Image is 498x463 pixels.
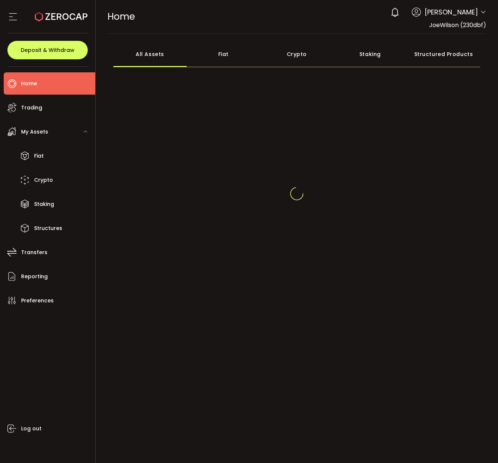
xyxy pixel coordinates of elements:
div: Structured Products [407,41,480,67]
button: Deposit & Withdraw [7,41,88,59]
span: Crypto [34,175,53,185]
span: [PERSON_NAME] [425,7,478,17]
span: Transfers [21,247,47,258]
span: Preferences [21,295,54,306]
span: Home [21,78,37,89]
span: Structures [34,223,62,234]
span: My Assets [21,127,48,137]
div: Crypto [260,41,333,67]
span: Home [107,10,135,23]
span: JoeWilson (230dbf) [429,21,486,29]
span: Log out [21,423,41,434]
div: All Assets [113,41,187,67]
span: Fiat [34,151,44,161]
div: Fiat [187,41,260,67]
span: Trading [21,102,42,113]
div: Staking [333,41,407,67]
span: Reporting [21,271,48,282]
span: Deposit & Withdraw [21,47,74,53]
span: Staking [34,199,54,210]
